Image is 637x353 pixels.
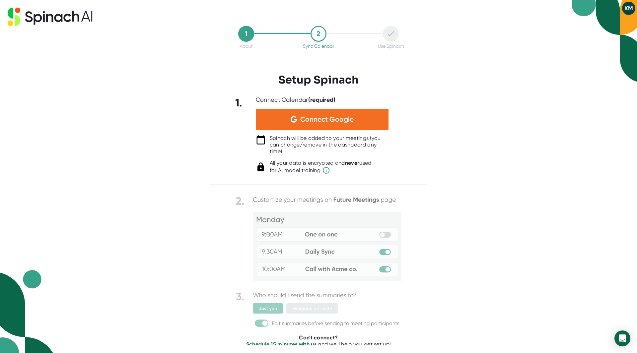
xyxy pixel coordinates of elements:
div: and we'll help you get set up! [210,341,427,348]
div: Connect Calendar [256,96,336,104]
div: Use Spinach [378,43,404,49]
span: for AI model training [270,166,372,174]
div: Spinach will be added to your meetings (you can change/remove in the dashboard any time) [270,135,389,155]
span: Connect Google [300,116,354,123]
img: Following steps give you control of meetings that spinach can join [236,195,401,329]
b: never [345,160,360,166]
div: 2 [311,26,326,42]
div: Sync Calendar [303,43,334,49]
b: (required) [308,96,336,103]
a: Schedule 15 minutes with us [246,341,317,347]
div: 1 [238,26,254,42]
b: 1. [235,96,243,109]
b: Can't connect? [299,334,338,341]
h3: Setup Spinach [278,74,359,86]
div: All your data is encrypted and used [270,160,372,174]
button: KM [622,2,635,15]
img: Aehbyd4JwY73AAAAAElFTkSuQmCC [291,116,297,123]
div: About [240,43,252,49]
div: Open Intercom Messenger [614,330,630,346]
